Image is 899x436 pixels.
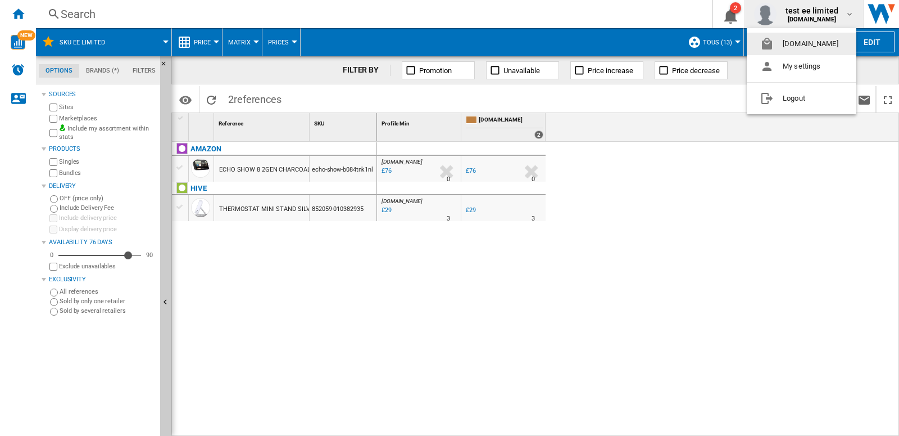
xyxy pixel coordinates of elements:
button: Logout [747,87,856,110]
button: [DOMAIN_NAME] [747,33,856,55]
button: My settings [747,55,856,78]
